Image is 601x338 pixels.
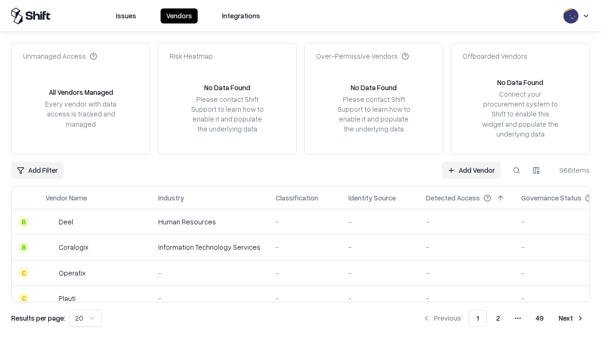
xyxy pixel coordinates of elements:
[158,242,261,252] div: Information Technology Services
[553,310,590,327] button: Next
[348,293,411,303] div: -
[462,51,527,61] div: Offboarded Vendors
[46,193,87,203] div: Vendor Name
[19,243,29,252] div: B
[158,268,261,278] div: -
[316,51,409,61] div: Over-Permissive Vendors
[351,83,397,92] div: No Data Found
[552,165,590,175] div: 966 items
[19,217,29,227] div: B
[59,293,76,303] div: Plauti
[276,242,333,252] div: -
[528,310,551,327] button: 49
[42,99,120,129] div: Every vendor with data access is tracked and managed
[469,310,487,327] button: 1
[276,193,318,203] div: Classification
[481,89,559,139] div: Connect your procurement system to Shift to enable this widget and populate the underlying data
[489,310,508,327] button: 2
[426,217,506,227] div: -
[19,268,29,277] div: C
[335,94,413,134] div: Please contact Shift Support to learn how to enable it and populate the underlying data
[521,193,581,203] div: Governance Status
[276,217,333,227] div: -
[110,8,142,23] button: Issues
[158,193,184,203] div: Industry
[59,217,73,227] div: Deel
[19,293,29,303] div: C
[204,83,250,92] div: No Data Found
[170,51,213,61] div: Risk Heatmap
[59,242,88,252] div: Coralogix
[11,162,63,179] button: Add Filter
[426,193,480,203] div: Detected Access
[46,217,55,227] img: Deel
[158,293,261,303] div: -
[23,51,97,61] div: Unmanaged Access
[216,8,266,23] button: Integrations
[158,217,261,227] div: Human Resources
[46,268,55,277] img: Operatix
[348,193,396,203] div: Identity Source
[426,293,506,303] div: -
[348,217,411,227] div: -
[46,293,55,303] img: Plauti
[46,243,55,252] img: Coralogix
[348,242,411,252] div: -
[442,162,501,179] a: Add Vendor
[348,268,411,278] div: -
[276,268,333,278] div: -
[276,293,333,303] div: -
[497,77,543,87] div: No Data Found
[426,242,506,252] div: -
[426,268,506,278] div: -
[11,313,65,323] p: Results per page:
[49,87,113,97] div: All Vendors Managed
[161,8,198,23] button: Vendors
[59,268,85,278] div: Operatix
[417,310,590,327] nav: pagination
[188,94,266,134] div: Please contact Shift Support to learn how to enable it and populate the underlying data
